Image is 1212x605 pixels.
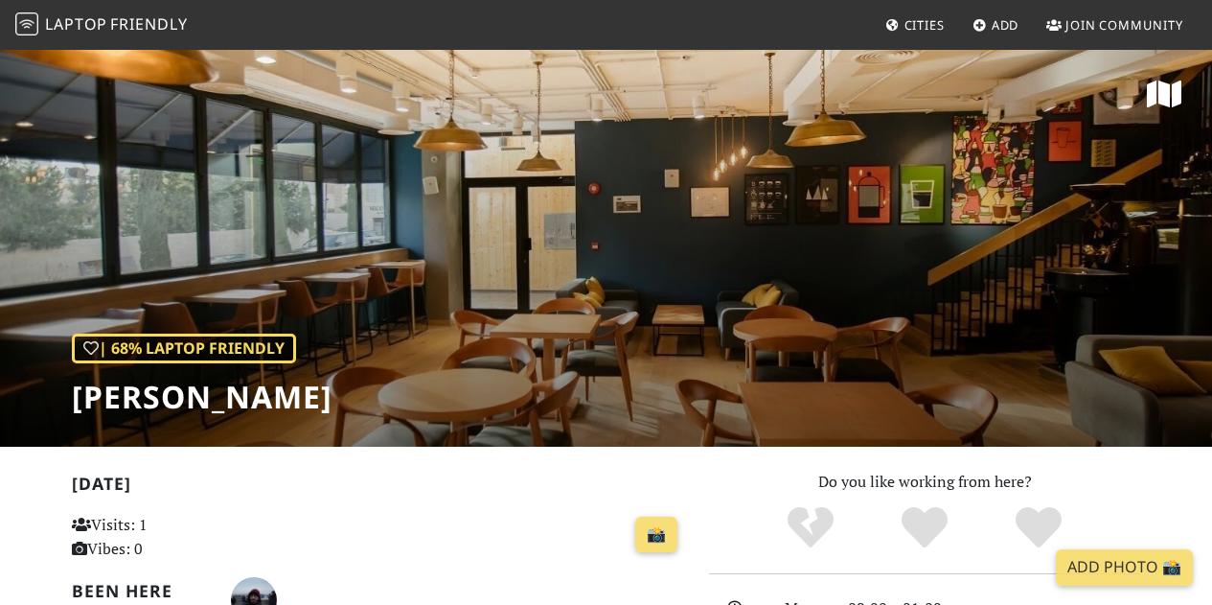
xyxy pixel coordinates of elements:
[72,379,332,415] h1: [PERSON_NAME]
[1056,549,1193,586] a: Add Photo 📸
[1065,16,1183,34] span: Join Community
[981,504,1095,552] div: Definitely!
[709,470,1141,495] p: Do you like working from here?
[72,334,296,364] div: | 68% Laptop Friendly
[754,504,868,552] div: No
[110,13,187,35] span: Friendly
[72,513,262,562] p: Visits: 1 Vibes: 0
[72,474,686,501] h2: [DATE]
[992,16,1019,34] span: Add
[45,13,107,35] span: Laptop
[868,504,982,552] div: Yes
[635,517,677,553] a: 📸
[904,16,945,34] span: Cities
[15,12,38,35] img: LaptopFriendly
[72,581,208,601] h2: Been here
[965,8,1027,42] a: Add
[1039,8,1191,42] a: Join Community
[878,8,952,42] a: Cities
[15,9,188,42] a: LaptopFriendly LaptopFriendly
